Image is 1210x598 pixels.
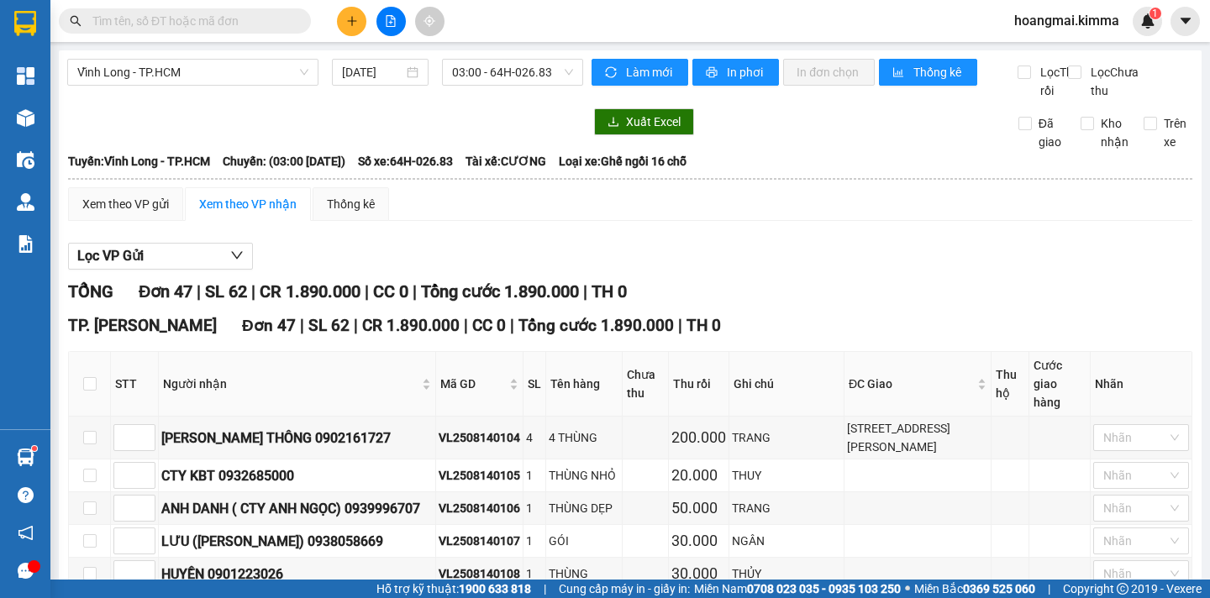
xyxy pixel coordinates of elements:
span: Miền Nam [694,580,901,598]
span: CR 1.890.000 [362,316,460,335]
div: VL2508140107 [439,532,520,550]
div: ANH DANH ( CTY ANH NGỌC) 0939996707 [161,498,433,519]
div: 1 [526,499,543,517]
img: warehouse-icon [17,193,34,211]
img: solution-icon [17,235,34,253]
button: downloadXuất Excel [594,108,694,135]
span: ĐC Giao [849,375,974,393]
th: Ghi chú [729,352,844,417]
button: syncLàm mới [592,59,688,86]
div: VL2508140106 [439,499,520,517]
div: Thống kê [327,195,375,213]
th: Thu rồi [669,352,729,417]
div: THÙNG NHỎ [549,466,619,485]
button: printerIn phơi [692,59,779,86]
img: warehouse-icon [17,151,34,169]
span: Kho nhận [1094,114,1135,151]
span: ⚪️ [905,585,910,592]
th: Cước giao hàng [1029,352,1091,417]
span: Mã GD [440,375,506,393]
div: VL2508140104 [439,428,520,447]
b: Tuyến: Vĩnh Long - TP.HCM [68,155,210,168]
span: In phơi [727,63,765,81]
span: Tổng cước 1.890.000 [518,316,674,335]
th: Thu hộ [992,352,1028,417]
div: THÙNG DẸP [549,499,619,517]
span: Xuất Excel [626,113,681,131]
div: TRANG [732,499,841,517]
div: 1 [526,564,543,583]
div: Xem theo VP gửi [82,195,169,213]
div: Nhãn [1095,375,1187,393]
button: aim [415,7,445,36]
span: Chuyến: (03:00 [DATE]) [223,152,345,170]
span: Đơn 47 [139,281,192,302]
td: VL2508140104 [436,417,523,459]
div: VL2508140108 [439,564,520,583]
td: VL2508140107 [436,525,523,558]
div: HUYỀN 0901223026 [161,564,433,585]
th: STT [111,352,159,417]
span: Lọc VP Gửi [77,245,144,266]
div: CTY KBT 0932685000 [161,465,433,486]
span: TH 0 [592,281,627,302]
div: 50.000 [671,496,726,520]
img: icon-new-feature [1140,13,1155,29]
span: copyright [1117,583,1128,595]
span: | [354,316,358,335]
span: Loại xe: Ghế ngồi 16 chỗ [559,152,687,170]
span: sync [605,66,619,80]
div: LƯU ([PERSON_NAME]) 0938058669 [161,531,433,552]
span: Tổng cước 1.890.000 [421,281,579,302]
span: Vĩnh Long - TP.HCM [77,60,308,85]
span: down [230,249,244,262]
img: warehouse-icon [17,448,34,466]
div: VL2508140105 [439,466,520,485]
td: VL2508140105 [436,459,523,492]
strong: 1900 633 818 [459,582,531,595]
span: Trên xe [1157,114,1193,151]
div: 4 THÙNG [549,428,619,447]
span: TP. [PERSON_NAME] [68,316,217,335]
div: 1 [526,532,543,550]
span: file-add [385,15,397,27]
span: Lọc Chưa thu [1084,63,1143,100]
span: question-circle [18,487,34,503]
span: | [544,580,546,598]
span: | [365,281,369,302]
span: aim [423,15,435,27]
div: THUY [732,466,841,485]
div: 20.000 [671,464,726,487]
button: plus [337,7,366,36]
span: Làm mới [626,63,675,81]
button: Lọc VP Gửi [68,243,253,270]
div: THỦY [732,564,841,583]
span: CC 0 [472,316,506,335]
span: Thống kê [913,63,964,81]
span: Hỗ trợ kỹ thuật: [376,580,531,598]
span: search [70,15,82,27]
span: caret-down [1178,13,1193,29]
span: | [251,281,255,302]
sup: 1 [32,446,37,451]
button: In đơn chọn [783,59,875,86]
input: Tìm tên, số ĐT hoặc mã đơn [92,12,291,30]
div: THÙNG [549,564,619,583]
span: | [197,281,201,302]
div: 4 [526,428,543,447]
button: caret-down [1171,7,1200,36]
sup: 1 [1149,8,1161,19]
button: bar-chartThống kê [879,59,977,86]
span: notification [18,525,34,541]
span: plus [346,15,358,27]
span: | [583,281,587,302]
th: SL [523,352,546,417]
div: GÓI [549,532,619,550]
div: 30.000 [671,529,726,553]
span: message [18,563,34,579]
span: Miền Bắc [914,580,1035,598]
span: SL 62 [205,281,247,302]
span: hoangmai.kimma [1001,10,1133,31]
img: warehouse-icon [17,109,34,127]
span: CR 1.890.000 [260,281,360,302]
